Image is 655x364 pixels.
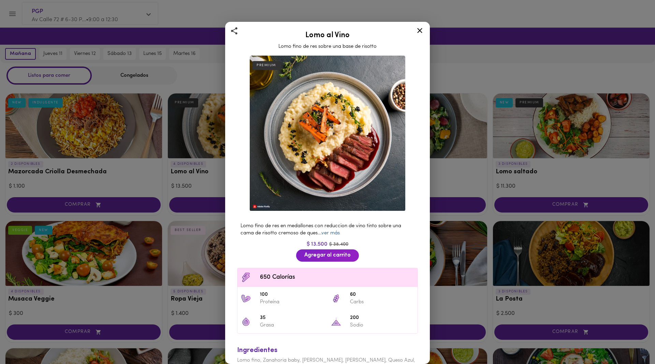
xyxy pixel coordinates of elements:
span: 650 Calorías [260,273,414,282]
span: 35 [260,314,324,322]
button: Agregar al carrito [296,249,359,261]
p: Carbs [350,299,414,306]
span: 200 [350,314,414,322]
img: 60 Carbs [331,293,341,304]
span: Lomo fino de res en medallones con reduccion de vino tinto sobre una cama de risotto cremoso de q... [241,223,401,236]
img: Contenido calórico [241,272,251,282]
span: Lomo fino de res sobre una base de risotto [278,44,377,49]
span: 100 [260,291,324,299]
iframe: Messagebird Livechat Widget [615,324,648,357]
p: Proteína [260,299,324,306]
img: Lomo al Vino [250,56,405,211]
span: $ 38.400 [329,242,348,247]
div: PREMIUM [252,61,280,70]
p: Grasa [260,322,324,329]
a: ver más [321,231,340,236]
span: Agregar al carrito [304,252,351,259]
div: $ 13.500 [234,241,421,248]
img: 35 Grasa [241,317,251,327]
p: Sodio [350,322,414,329]
div: Ingredientes [237,346,418,355]
img: 200 Sodio [331,317,341,327]
span: 60 [350,291,414,299]
h2: Lomo al Vino [234,31,421,40]
img: 100 Proteína [241,293,251,304]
